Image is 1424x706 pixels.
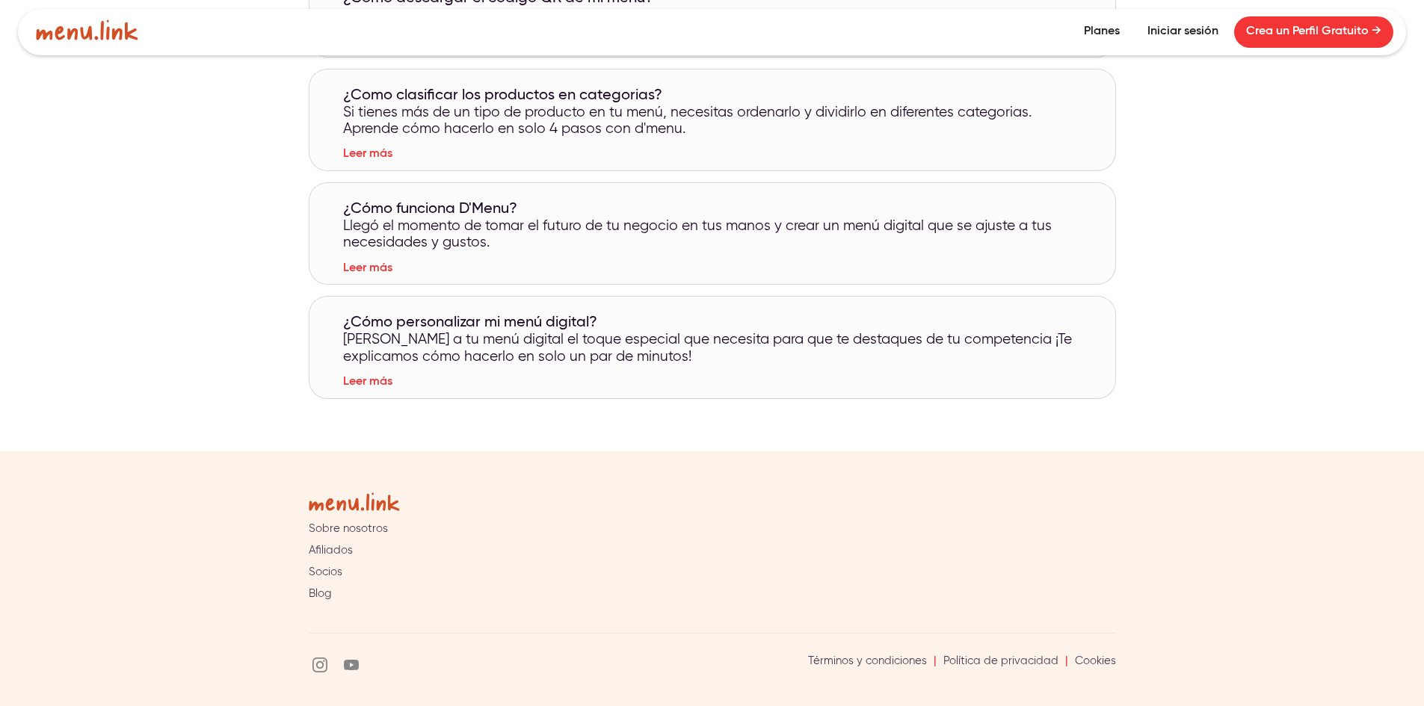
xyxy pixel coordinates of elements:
h2: ¿Cómo personalizar mi menú digital? [343,314,597,332]
a: Leer más [317,148,419,160]
p: Aprende a descargar el código qr de tu menú digital en simples pasos. [317,7,1109,24]
a: Términos y condiciones [808,654,927,668]
img: Instagram logo with URL to d'Menus instagram account [312,657,327,672]
a: Leer más [317,262,419,274]
a: Iniciar sesión [1135,16,1230,48]
p: [PERSON_NAME] a tu menú digital el toque especial que necesita para que te destaques de tu compet... [317,332,1109,365]
a: Leer más [317,376,419,388]
a: Afiliados [309,544,353,557]
div: | [934,655,937,666]
a: Socios [309,566,342,579]
a: Sobre nosotros [309,522,388,536]
a: Crea un Perfil Gratuito → [1234,16,1393,48]
a: Cookies [1075,654,1116,668]
p: Llegó el momento de tomar el futuro de tu negocio en tus manos y crear un menú digital que se aju... [317,218,1109,252]
h2: ¿Como clasificar los productos en categorias? [343,87,662,105]
a: Política de privacidad [943,654,1058,668]
img: Youtube logo with URL to d'Menus youtube account [344,657,359,672]
h2: ¿Cómo funciona D'Menu? [343,200,517,218]
a: Blog [309,587,332,601]
p: Si tienes más de un tipo de producto en tu menú, necesitas ordenarlo y dividirlo en diferentes ca... [317,105,1109,138]
div: | [1065,655,1068,666]
a: Planes [1072,16,1132,48]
